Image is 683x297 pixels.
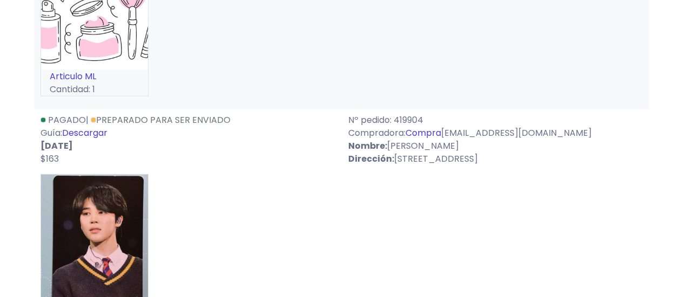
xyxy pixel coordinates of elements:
[348,114,643,127] p: Nº pedido: 419904
[62,127,107,139] a: Descargar
[50,70,96,82] a: Articulo ML
[48,114,86,126] span: Pagado
[348,140,643,153] p: [PERSON_NAME]
[41,83,148,96] p: Cantidad: 1
[405,127,441,139] a: Compra
[348,127,643,140] p: Compradora: [EMAIL_ADDRESS][DOMAIN_NAME]
[40,153,59,165] span: $163
[348,140,387,152] strong: Nombre:
[34,114,342,165] div: | Guía:
[91,114,231,126] a: Preparado para ser enviado
[348,153,643,165] p: [STREET_ADDRESS]
[348,153,394,165] strong: Dirección:
[40,140,335,153] p: [DATE]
